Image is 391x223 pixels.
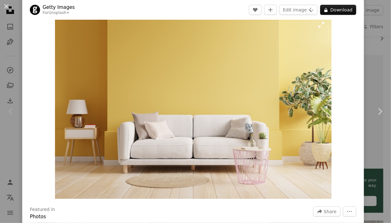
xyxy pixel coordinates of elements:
[369,81,391,142] a: Next
[279,5,318,15] button: Edit image
[30,5,40,15] img: Go to Getty Images's profile
[30,206,55,213] h3: Featured in
[55,15,332,199] button: Zoom in on this image
[43,10,75,16] div: For
[343,206,356,217] button: More Actions
[43,4,75,10] a: Getty Images
[249,5,262,15] button: Like
[264,5,277,15] button: Add to Collection
[313,206,340,217] button: Share this image
[55,15,332,199] img: Yellow wall living room have sofa and decoration,3d rendering
[49,10,70,15] a: Unsplash+
[324,207,337,216] span: Share
[30,214,46,220] a: Photos
[320,5,356,15] button: Download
